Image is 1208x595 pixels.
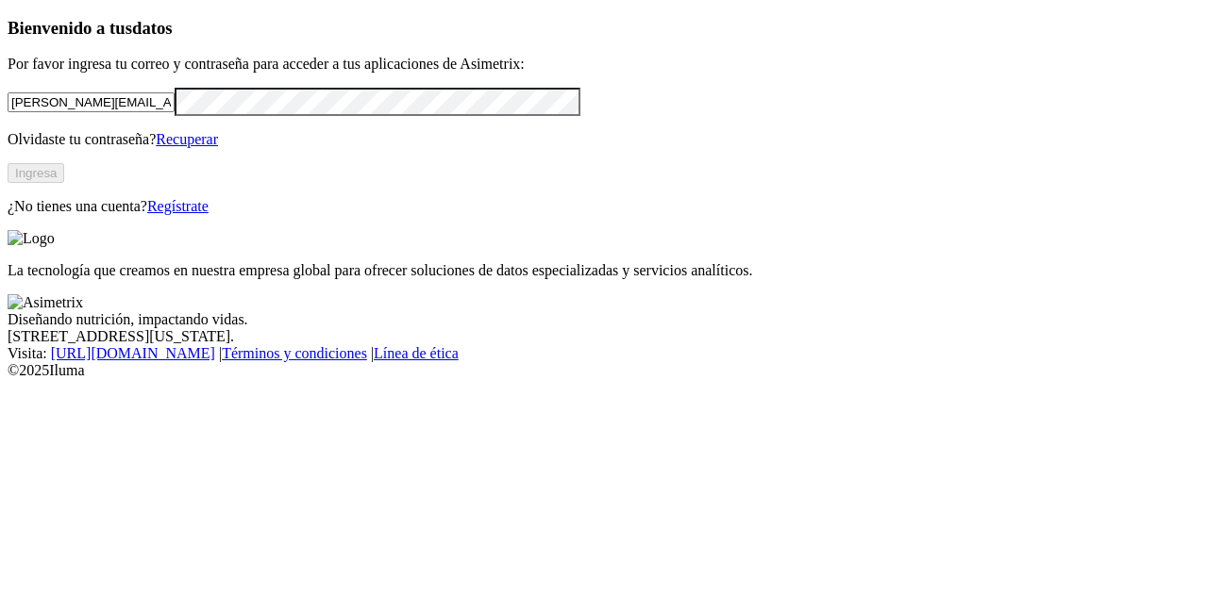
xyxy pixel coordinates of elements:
[222,345,367,361] a: Términos y condiciones
[132,18,173,38] span: datos
[374,345,459,361] a: Línea de ética
[8,163,64,183] button: Ingresa
[8,230,55,247] img: Logo
[8,345,1200,362] div: Visita : | |
[147,198,209,214] a: Regístrate
[8,262,1200,279] p: La tecnología que creamos en nuestra empresa global para ofrecer soluciones de datos especializad...
[8,362,1200,379] div: © 2025 Iluma
[156,131,218,147] a: Recuperar
[8,92,175,112] input: Tu correo
[8,56,1200,73] p: Por favor ingresa tu correo y contraseña para acceder a tus aplicaciones de Asimetrix:
[8,311,1200,328] div: Diseñando nutrición, impactando vidas.
[8,131,1200,148] p: Olvidaste tu contraseña?
[8,18,1200,39] h3: Bienvenido a tus
[51,345,215,361] a: [URL][DOMAIN_NAME]
[8,328,1200,345] div: [STREET_ADDRESS][US_STATE].
[8,198,1200,215] p: ¿No tienes una cuenta?
[8,294,83,311] img: Asimetrix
